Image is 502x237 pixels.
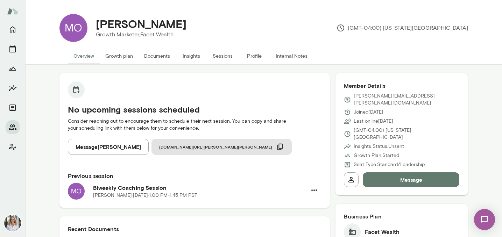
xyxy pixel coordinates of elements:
h6: Member Details [344,81,460,90]
button: Insights [176,48,207,64]
p: [PERSON_NAME] · [DATE] · 1:00 PM-1:45 PM PST [93,192,197,199]
h6: Previous session [68,172,321,180]
button: Overview [68,48,100,64]
button: Internal Notes [270,48,313,64]
button: Members [6,120,20,134]
button: Growth plan [100,48,139,64]
button: Home [6,22,20,36]
button: Documents [139,48,176,64]
button: Sessions [6,42,20,56]
p: Growth Marketer, Facet Wealth [96,30,186,39]
button: Sessions [207,48,239,64]
p: Growth Plan: Started [354,152,399,159]
p: Last online [DATE] [354,118,393,125]
p: Insights Status: Unsent [354,143,404,150]
p: Seat Type: Standard/Leadership [354,161,425,168]
img: Jennifer Palazzo [4,215,21,231]
h4: [PERSON_NAME] [96,17,186,30]
p: [PERSON_NAME][EMAIL_ADDRESS][PERSON_NAME][DOMAIN_NAME] [354,93,460,107]
button: Profile [239,48,270,64]
h5: No upcoming sessions scheduled [68,104,321,115]
h6: Facet Wealth [365,228,400,236]
h6: Biweekly Coaching Session [93,184,307,192]
button: Insights [6,81,20,95]
button: Growth Plan [6,62,20,76]
p: Consider reaching out to encourage them to schedule their next session. You can copy and share yo... [68,118,321,132]
button: Message [363,172,460,187]
button: Documents [6,101,20,115]
p: Joined [DATE] [354,109,383,116]
h6: Recent Documents [68,225,321,233]
button: [DOMAIN_NAME][URL][PERSON_NAME][PERSON_NAME] [151,139,292,155]
h6: Business Plan [344,212,460,221]
button: Client app [6,140,20,154]
img: Mento [7,5,18,18]
img: Molly Wolfe [59,14,87,42]
button: Message[PERSON_NAME] [68,139,149,155]
p: (GMT-04:00) [US_STATE][GEOGRAPHIC_DATA] [337,24,468,32]
span: [DOMAIN_NAME][URL][PERSON_NAME][PERSON_NAME] [159,144,272,150]
p: (GMT-04:00) [US_STATE][GEOGRAPHIC_DATA] [354,127,460,141]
